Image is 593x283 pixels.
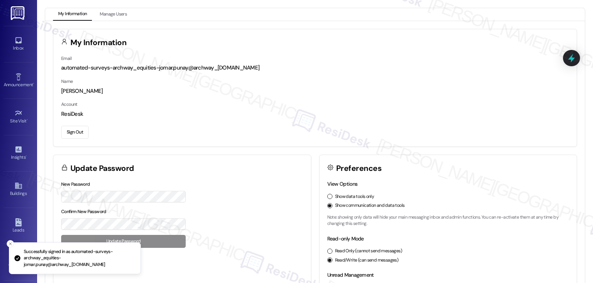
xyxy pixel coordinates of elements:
[61,181,90,187] label: New Password
[61,78,73,84] label: Name
[11,6,26,20] img: ResiDesk Logo
[4,216,33,236] a: Leads
[336,165,381,172] h3: Preferences
[335,248,402,255] label: Read Only (cannot send messages)
[61,209,106,215] label: Confirm New Password
[61,55,72,61] label: Email
[61,64,569,72] div: automated-surveys-archway_equities-jomar.punay@archway_[DOMAIN_NAME]
[327,272,374,278] label: Unread Management
[27,117,28,122] span: •
[327,181,358,187] label: View Options
[61,87,569,95] div: [PERSON_NAME]
[61,126,89,139] button: Sign Out
[95,8,132,21] button: Manage Users
[24,249,135,268] p: Successfully signed in as automated-surveys-archway_equities-jomar.punay@archway_[DOMAIN_NAME]
[7,240,14,247] button: Close toast
[4,143,33,163] a: Insights •
[70,39,127,47] h3: My Information
[327,235,364,242] label: Read-only Mode
[26,154,27,159] span: •
[61,101,77,107] label: Account
[61,110,569,118] div: ResiDesk
[53,8,92,21] button: My Information
[70,165,134,172] h3: Update Password
[335,257,399,264] label: Read/Write (can send messages)
[4,34,33,54] a: Inbox
[4,179,33,199] a: Buildings
[33,81,34,86] span: •
[4,252,33,272] a: Templates •
[335,202,405,209] label: Show communication and data tools
[4,107,33,127] a: Site Visit •
[335,193,374,200] label: Show data tools only
[327,214,569,227] p: Note: showing only data will hide your main messaging inbox and admin functions. You can re-activ...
